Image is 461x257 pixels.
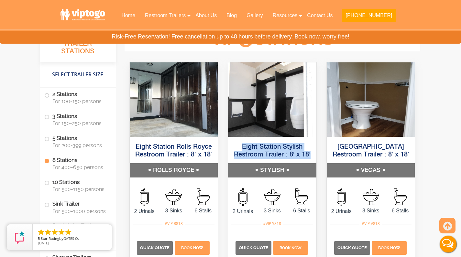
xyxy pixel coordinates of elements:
a: Contact Us [302,8,337,23]
img: an icon of sink [264,189,280,205]
h3: All Restroom Trailer Stations [40,31,116,62]
li:  [44,228,52,236]
span: Book Now [280,246,302,250]
span: Quick Quote [337,245,367,250]
a: Eight Station Rolls Royce Restroom Trailer : 8′ x 18′ [135,144,212,158]
div: #VIP R818 [162,220,185,228]
img: An image of 8 station shower outside view [228,62,316,137]
span: 3 Sinks [356,207,386,215]
span: 2 Urinals [228,208,258,215]
span: For 500-1150 persons [52,186,108,192]
a: [GEOGRAPHIC_DATA] Restroom Trailer : 8′ x 18′ [333,144,409,158]
span: Quick Quote [239,245,268,250]
li:  [37,228,45,236]
span: For 100-150 persons [52,99,108,105]
a: Eight Station Stylish Restroom Trailer : 8′ x 18′ [234,144,311,158]
span: For 150-250 persons [52,121,108,127]
h3: VIP Stations [201,31,343,48]
span: Quick Quote [140,245,170,250]
span: Book Now [181,246,203,250]
span: by [38,237,107,241]
img: an icon of urinal [337,188,346,206]
a: Gallery [242,8,268,23]
a: Restroom Trailers [140,8,191,23]
a: Home [116,8,140,23]
img: an icon of stall [394,188,407,205]
a: Book Now [174,245,210,251]
span: 2 Urinals [327,208,356,215]
label: Sink Trailer [44,197,111,217]
a: Resources [268,8,302,23]
img: An image of 8 station shower outside view [327,62,415,137]
span: 6 Stalls [386,207,415,215]
span: [DATE] [38,241,49,245]
span: 8 [238,32,253,47]
img: An image of 8 station shower outside view [130,62,218,137]
span: Book Now [378,246,400,250]
span: GATES O. [63,236,79,241]
span: For 500-1000 persons [52,208,108,214]
a: About Us [191,8,222,23]
label: 8 Stations [44,154,111,174]
img: an icon of sink [165,189,182,205]
li:  [64,228,72,236]
a: Book Now [371,245,408,251]
a: [PHONE_NUMBER] [337,8,400,26]
label: 3 Stations [44,110,111,130]
label: 2 Stations [44,88,111,108]
a: Quick Quote [137,245,174,251]
label: 5 Stations [44,132,111,152]
img: an icon of stall [295,188,308,205]
img: an icon of sink [363,189,379,205]
h5: VEGAS [327,163,415,177]
span: 3 Sinks [159,207,188,215]
li:  [58,228,65,236]
img: an icon of stall [197,188,210,205]
button: Live Chat [435,231,461,257]
a: Book Now [272,245,309,251]
button: [PHONE_NUMBER] [342,9,395,22]
span: For 400-650 persons [52,164,108,170]
span: For 200-399 persons [52,143,108,149]
span: 6 Stalls [287,207,316,215]
span: 3 Sinks [258,207,287,215]
h5: STYLISH [228,163,316,177]
div: #VIP V818 [359,220,382,228]
a: Quick Quote [334,245,371,251]
div: #VIP S818 [261,220,283,228]
span: Star Rating [41,236,59,241]
label: Bunk Suite Trailer [44,219,111,233]
img: an icon of urinal [140,188,149,206]
li:  [51,228,59,236]
span: 5 [38,236,40,241]
span: 2 Urinals [130,208,159,215]
span: 6 Stalls [188,207,218,215]
a: Blog [222,8,242,23]
label: 10 Stations [44,175,111,195]
h5: ROLLS ROYCE [130,163,218,177]
img: Review Rating [13,231,26,244]
a: Quick Quote [236,245,272,251]
img: an icon of urinal [238,188,247,206]
h4: Select Trailer Size [40,65,116,84]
